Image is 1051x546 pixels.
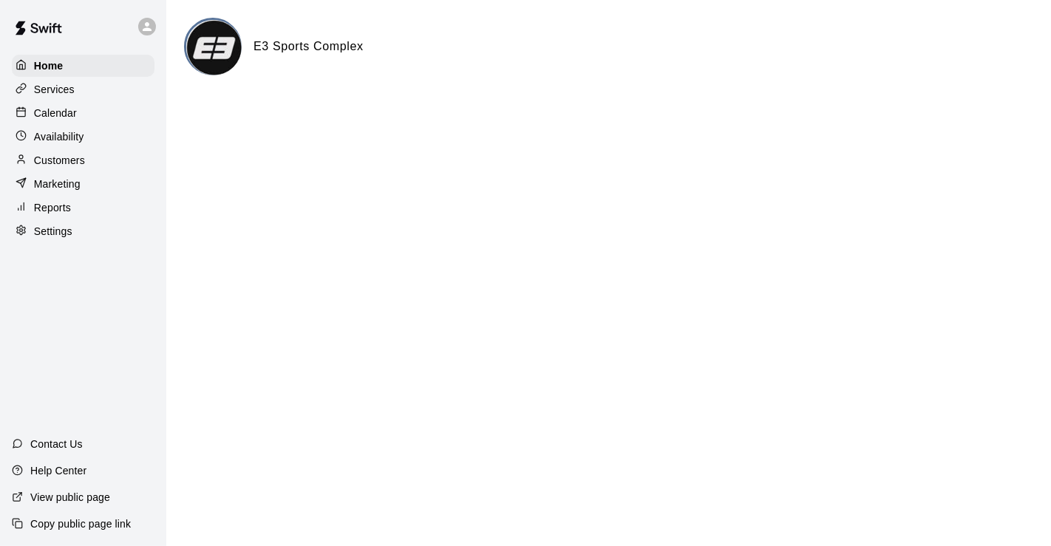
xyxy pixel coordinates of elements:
a: Availability [12,126,154,148]
p: Contact Us [30,437,83,451]
img: E3 Sports Complex logo [186,20,242,75]
p: View public page [30,490,110,505]
p: Availability [34,129,84,144]
a: Settings [12,220,154,242]
p: Settings [34,224,72,239]
p: Services [34,82,75,97]
p: Home [34,58,64,73]
a: Customers [12,149,154,171]
a: Calendar [12,102,154,124]
p: Help Center [30,463,86,478]
p: Calendar [34,106,77,120]
a: Home [12,55,154,77]
a: Reports [12,197,154,219]
p: Reports [34,200,71,215]
p: Marketing [34,177,81,191]
a: Services [12,78,154,100]
p: Customers [34,153,85,168]
h6: E3 Sports Complex [254,37,364,56]
p: Copy public page link [30,516,131,531]
a: Marketing [12,173,154,195]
